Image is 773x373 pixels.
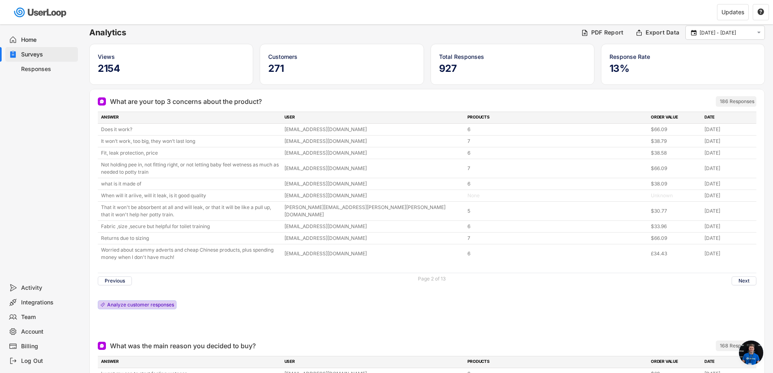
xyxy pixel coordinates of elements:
div: [EMAIL_ADDRESS][DOMAIN_NAME] [284,223,463,230]
div: Billing [21,343,75,350]
div: Customers [268,52,415,61]
div: Fit, leak protection, price [101,149,280,157]
div: [EMAIL_ADDRESS][DOMAIN_NAME] [284,165,463,172]
h6: Analytics [89,27,575,38]
div: $66.09 [651,165,700,172]
div: ORDER VALUE [651,358,700,366]
div: What are your top 3 concerns about the product? [110,97,262,106]
button:  [690,29,698,37]
h5: 13% [609,63,756,75]
div: [DATE] [704,235,753,242]
div: 6 [467,180,646,188]
div: $66.09 [651,126,700,133]
div: 168 Responses [720,343,754,349]
div: 6 [467,149,646,157]
div: 7 [467,138,646,145]
div: 6 [467,250,646,257]
div: Returns due to sizing [101,235,280,242]
div: Export Data [646,29,679,36]
div: [EMAIL_ADDRESS][DOMAIN_NAME] [284,235,463,242]
div: [EMAIL_ADDRESS][DOMAIN_NAME] [284,180,463,188]
h5: 927 [439,63,586,75]
div: Home [21,36,75,44]
input: Select Date Range [700,29,753,37]
div: [DATE] [704,149,753,157]
div: $30.77 [651,207,700,215]
button:  [755,29,762,36]
h5: 271 [268,63,415,75]
div: ANSWER [101,114,280,121]
div: Analyze customer responses [107,302,174,307]
div: DATE [704,114,753,121]
div: 5 [467,207,646,215]
div: Worried about scammy adverts and cheap Chinese products, plus spending money when I don't have much! [101,246,280,261]
text:  [757,29,761,36]
h5: 2154 [98,63,245,75]
div: [EMAIL_ADDRESS][DOMAIN_NAME] [284,250,463,257]
div: [EMAIL_ADDRESS][DOMAIN_NAME] [284,149,463,157]
div: 186 Responses [720,98,754,105]
div: Views [98,52,245,61]
div: Responses [21,65,75,73]
img: userloop-logo-01.svg [12,4,69,21]
div: Not holding pee in, not fitting right, or not letting baby feel wetness as much as needed to pott... [101,161,280,176]
div: Does it work? [101,126,280,133]
div: PRODUCTS [467,114,646,121]
div: Surveys [21,51,75,58]
div: USER [284,114,463,121]
div: [DATE] [704,207,753,215]
img: Open Ended [99,343,104,348]
div: What was the main reason you decided to buy? [110,341,256,351]
text:  [758,8,764,15]
div: Fabric ,size ,secure but helpful for toilet training [101,223,280,230]
div: Log Out [21,357,75,365]
div: Page 2 of 13 [418,276,446,281]
div: 7 [467,165,646,172]
button:  [757,9,764,16]
div: DATE [704,358,753,366]
div: 6 [467,223,646,230]
div: PRODUCTS [467,358,646,366]
div: 6 [467,126,646,133]
div: [DATE] [704,192,753,199]
div: Account [21,328,75,336]
div: $33.96 [651,223,700,230]
div: [PERSON_NAME][EMAIL_ADDRESS][PERSON_NAME][PERSON_NAME][DOMAIN_NAME] [284,204,463,218]
div: USER [284,358,463,366]
div: $66.09 [651,235,700,242]
div: Activity [21,284,75,292]
div: [DATE] [704,180,753,188]
div: [DATE] [704,250,753,257]
div: $38.79 [651,138,700,145]
div: [EMAIL_ADDRESS][DOMAIN_NAME] [284,126,463,133]
div: [DATE] [704,138,753,145]
div: PDF Report [591,29,624,36]
div: [DATE] [704,126,753,133]
div: ORDER VALUE [651,114,700,121]
div: $38.58 [651,149,700,157]
div: what is it made of [101,180,280,188]
div: [DATE] [704,165,753,172]
div: Total Responses [439,52,586,61]
img: Open Ended [99,99,104,104]
div: £34.43 [651,250,700,257]
div: [EMAIL_ADDRESS][DOMAIN_NAME] [284,192,463,199]
button: Previous [98,276,132,285]
div: [EMAIL_ADDRESS][DOMAIN_NAME] [284,138,463,145]
a: Open chat [739,341,763,365]
div: Unknown [651,192,700,199]
div: That it won't be absorbent at all and will leak, or that it will be like a pull up, that it won't... [101,204,280,218]
div: Team [21,313,75,321]
div: Updates [721,9,744,15]
div: None [467,192,646,199]
text:  [691,29,697,36]
div: When will it ariive, will it leak, is it good quality [101,192,280,199]
div: Response Rate [609,52,756,61]
div: $38.09 [651,180,700,188]
div: [DATE] [704,223,753,230]
div: It won’t work, too big, they won’t last long [101,138,280,145]
div: 7 [467,235,646,242]
div: Integrations [21,299,75,306]
div: ANSWER [101,358,280,366]
button: Next [732,276,756,285]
